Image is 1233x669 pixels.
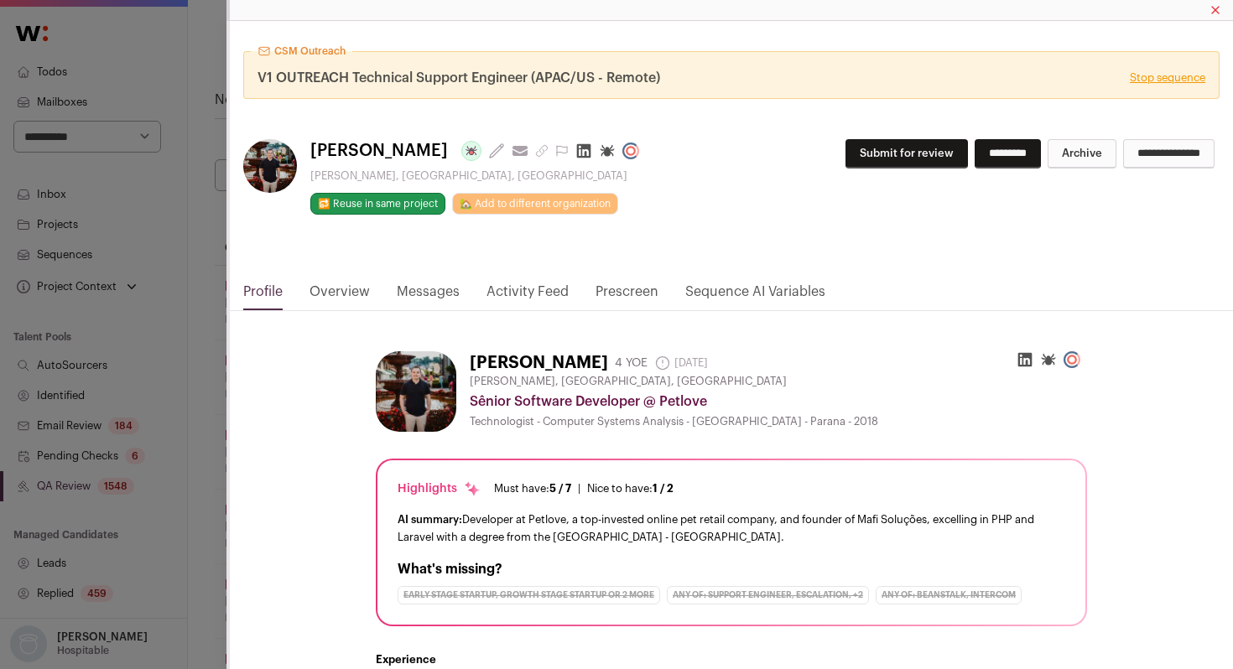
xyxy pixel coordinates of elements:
div: Nice to have: [587,482,674,495]
span: CSM Outreach [274,44,346,58]
h1: [PERSON_NAME] [470,351,608,375]
h2: Experience [376,653,1087,666]
a: Messages [397,282,460,310]
a: Stop sequence [1130,71,1205,85]
span: V1 OUTREACH Technical Support Engineer (APAC/US - Remote) [258,68,660,88]
a: Overview [310,282,370,310]
button: 🔂 Reuse in same project [310,193,445,215]
div: Sênior Software Developer @ Petlove [470,392,1087,412]
span: AI summary: [398,514,462,525]
img: f366a4a0a80e8c4058618269e2eb1471fd829761a00a366df22bc63ccf926d29.jpg [376,351,456,432]
span: 1 / 2 [653,483,674,494]
a: Prescreen [596,282,658,310]
button: Submit for review [845,139,968,169]
div: Must have: [494,482,571,495]
span: [PERSON_NAME] [310,139,448,163]
div: 4 YOE [615,355,648,371]
span: [DATE] [654,355,708,371]
h2: What's missing? [398,559,1065,579]
div: [PERSON_NAME], [GEOGRAPHIC_DATA], [GEOGRAPHIC_DATA] [310,169,646,183]
div: Any of: Beanstalk, Intercom [876,586,1022,604]
a: Sequence AI Variables [685,282,825,310]
span: 5 / 7 [549,483,571,494]
img: f366a4a0a80e8c4058618269e2eb1471fd829761a00a366df22bc63ccf926d29.jpg [243,139,297,193]
div: Technologist - Computer Systems Analysis - [GEOGRAPHIC_DATA] - Parana - 2018 [470,415,1087,428]
div: Developer at Petlove, a top-invested online pet retail company, and founder of Mafi Soluções, exc... [398,511,1065,546]
button: Archive [1048,139,1116,169]
ul: | [494,482,674,495]
span: [PERSON_NAME], [GEOGRAPHIC_DATA], [GEOGRAPHIC_DATA] [470,375,787,388]
a: 🏡 Add to different organization [452,193,618,215]
a: Activity Feed [486,282,569,310]
div: Any of: support engineer, escalation, +2 [667,586,869,604]
div: Early Stage Startup, Growth Stage Startup or 2 more [398,586,660,604]
a: Profile [243,282,283,310]
div: Highlights [398,480,481,497]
